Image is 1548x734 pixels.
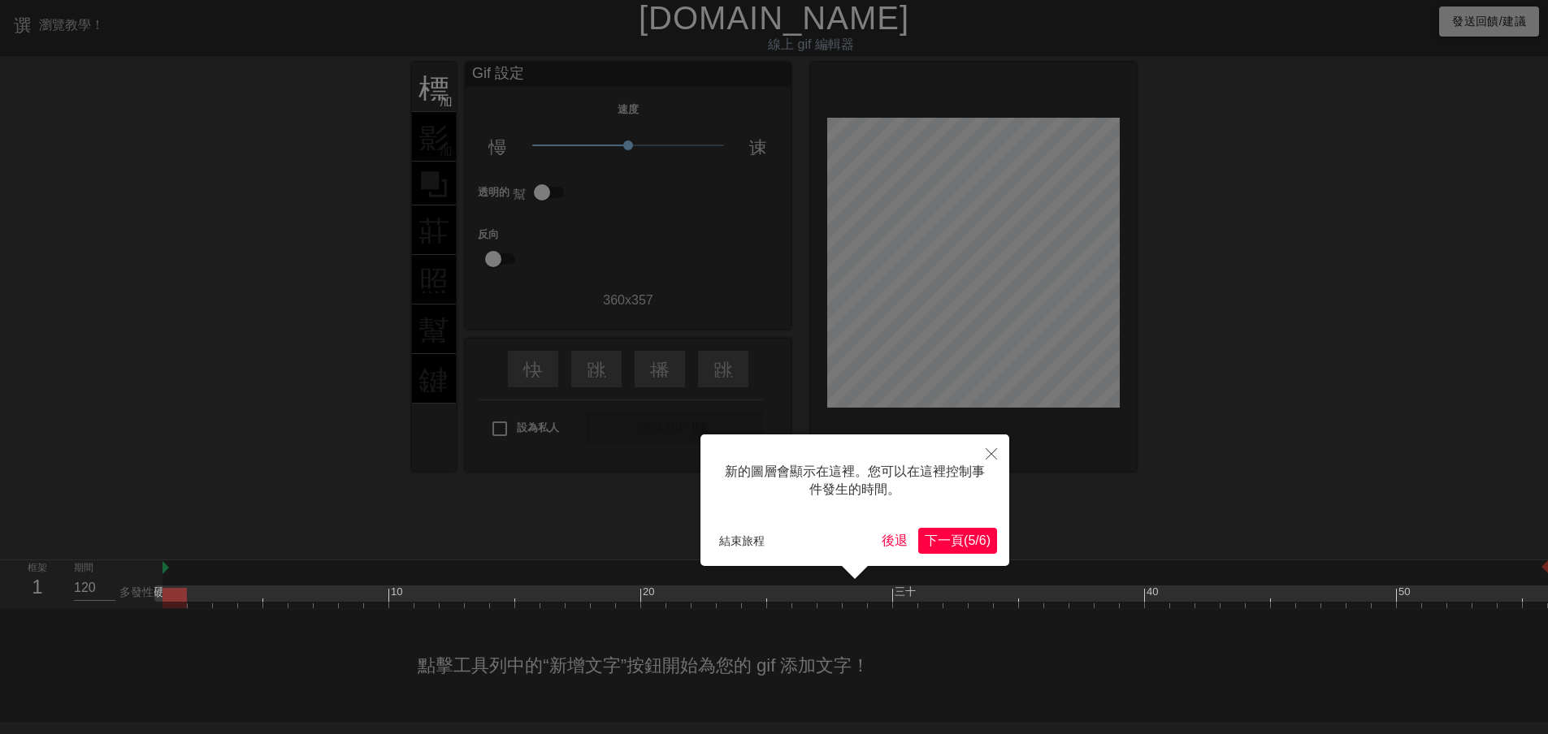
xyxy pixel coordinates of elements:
font: 下一頁 [925,533,964,547]
font: 新的圖層會顯示在這裡。您可以在這裡控制事件發生的時間。 [725,464,985,496]
font: 5 [968,533,975,547]
font: ) [986,533,991,547]
font: 結束旅程 [719,534,765,547]
font: ( [964,533,968,547]
font: 6 [979,533,986,547]
button: 結束旅程 [713,529,771,553]
font: 後退 [882,533,908,547]
button: 下一個 [918,528,997,554]
button: 後退 [875,528,914,554]
font: / [975,533,978,547]
button: 關閉 [973,434,1009,472]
